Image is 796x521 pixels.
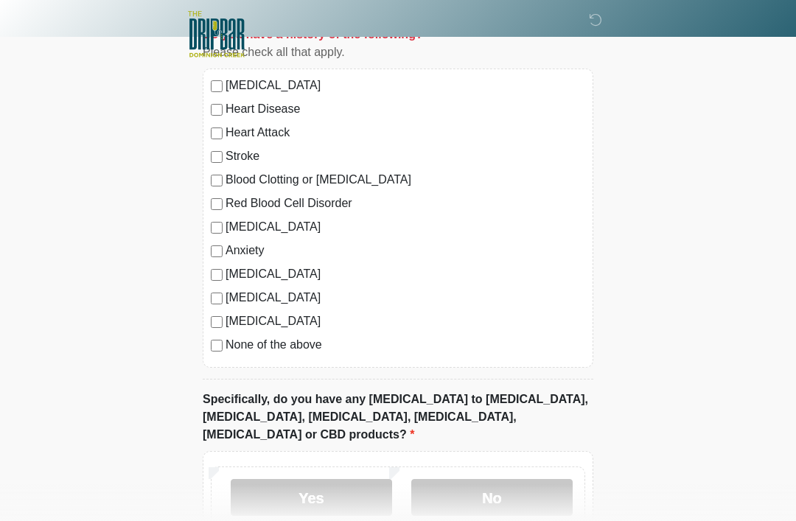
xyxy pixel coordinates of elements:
[211,316,223,328] input: [MEDICAL_DATA]
[211,175,223,186] input: Blood Clotting or [MEDICAL_DATA]
[211,80,223,92] input: [MEDICAL_DATA]
[226,124,585,141] label: Heart Attack
[226,171,585,189] label: Blood Clotting or [MEDICAL_DATA]
[211,127,223,139] input: Heart Attack
[211,104,223,116] input: Heart Disease
[188,11,245,60] img: The DRIPBaR - San Antonio Dominion Creek Logo
[203,391,593,444] label: Specifically, do you have any [MEDICAL_DATA] to [MEDICAL_DATA], [MEDICAL_DATA], [MEDICAL_DATA], [...
[226,289,585,307] label: [MEDICAL_DATA]
[211,340,223,352] input: None of the above
[226,336,585,354] label: None of the above
[211,269,223,281] input: [MEDICAL_DATA]
[226,265,585,283] label: [MEDICAL_DATA]
[211,222,223,234] input: [MEDICAL_DATA]
[226,147,585,165] label: Stroke
[211,245,223,257] input: Anxiety
[231,479,392,516] label: Yes
[226,77,585,94] label: [MEDICAL_DATA]
[226,242,585,259] label: Anxiety
[226,195,585,212] label: Red Blood Cell Disorder
[226,218,585,236] label: [MEDICAL_DATA]
[226,312,585,330] label: [MEDICAL_DATA]
[211,198,223,210] input: Red Blood Cell Disorder
[211,293,223,304] input: [MEDICAL_DATA]
[226,100,585,118] label: Heart Disease
[211,151,223,163] input: Stroke
[411,479,573,516] label: No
